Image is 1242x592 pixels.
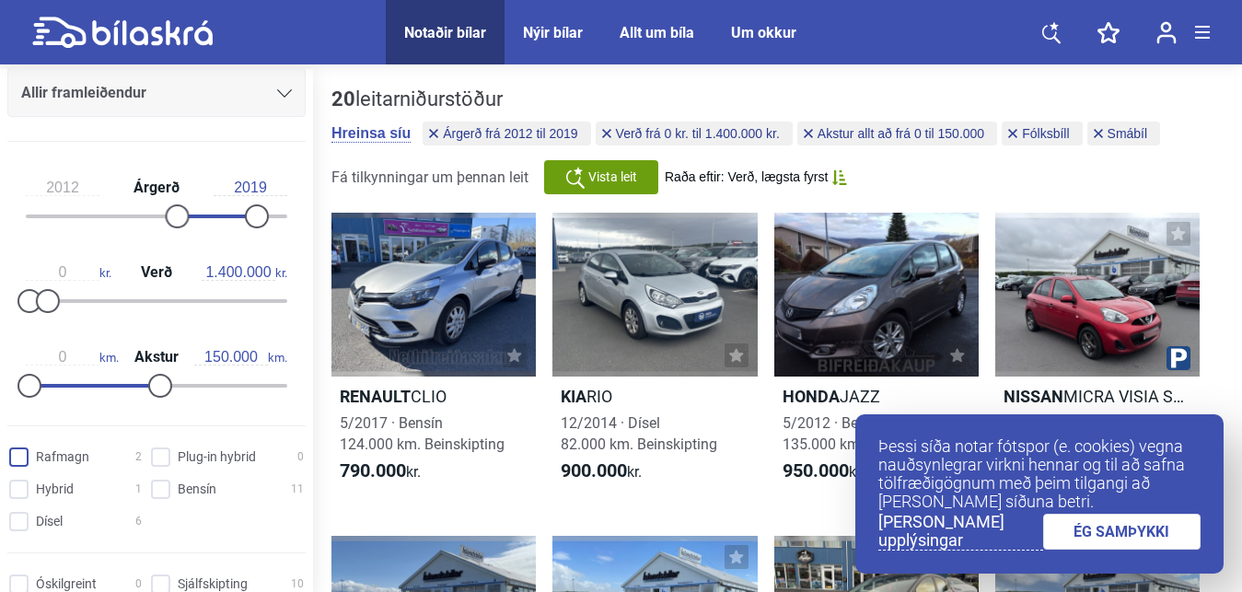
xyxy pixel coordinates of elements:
span: Hybrid [36,480,74,499]
span: 12/2014 · Dísel 82.000 km. Beinskipting [561,414,717,453]
button: Árgerð frá 2012 til 2019 [423,122,590,145]
span: Fólksbíll [1022,127,1069,140]
button: Raða eftir: Verð, lægsta fyrst [665,169,847,185]
b: Nissan [1004,387,1063,406]
span: Smábíl [1108,127,1148,140]
b: 950.000 [783,459,849,482]
a: NissanMICRA VISIA SJÁLFSK2/2015 · Bensín137.000 km. Sjálfskipting990.000kr. [995,213,1200,499]
h2: RIO [552,386,757,407]
a: Allt um bíla [620,24,694,41]
span: 2 [135,447,142,467]
span: Verð [136,265,177,280]
span: 0 [297,447,304,467]
span: Vista leit [588,168,637,187]
span: kr. [340,460,421,482]
span: 5/2017 · Bensín 124.000 km. Beinskipting [340,414,505,453]
p: Þessi síða notar fótspor (e. cookies) vegna nauðsynlegrar virkni hennar og til að safna tölfræðig... [878,437,1201,511]
span: 6 [135,512,142,531]
b: Renault [340,387,411,406]
a: KiaRIO12/2014 · Dísel82.000 km. Beinskipting900.000kr. [552,213,757,499]
a: ÉG SAMÞYKKI [1043,514,1201,550]
span: Plug-in hybrid [178,447,256,467]
b: 900.000 [561,459,627,482]
b: Kia [561,387,586,406]
button: Verð frá 0 kr. til 1.400.000 kr. [596,122,793,145]
span: Verð frá 0 kr. til 1.400.000 kr. [616,127,780,140]
a: RenaultCLIO5/2017 · Bensín124.000 km. Beinskipting790.000kr. [331,213,536,499]
h2: JAZZ [774,386,979,407]
span: Akstur allt að frá 0 til 150.000 [818,127,984,140]
h2: CLIO [331,386,536,407]
span: kr. [26,264,111,281]
span: 5/2012 · Bensín 135.000 km. Sjálfskipting [783,414,949,453]
span: Árgerð [129,180,184,195]
span: 1 [135,480,142,499]
span: kr. [561,460,642,482]
span: kr. [202,264,287,281]
button: Akstur allt að frá 0 til 150.000 [797,122,997,145]
span: Fá tilkynningar um þennan leit [331,168,528,186]
span: Allir framleiðendur [21,80,146,106]
span: Akstur [130,350,183,365]
span: Raða eftir: Verð, lægsta fyrst [665,169,828,185]
b: 790.000 [340,459,406,482]
img: parking.png [1167,346,1190,370]
a: Um okkur [731,24,796,41]
h2: MICRA VISIA SJÁLFSK [995,386,1200,407]
span: kr. [783,460,864,482]
span: Dísel [36,512,63,531]
b: Honda [783,387,840,406]
span: Rafmagn [36,447,89,467]
a: HondaJAZZ5/2012 · Bensín135.000 km. Sjálfskipting950.000kr. [774,213,979,499]
button: Smábíl [1087,122,1161,145]
b: 20 [331,87,355,110]
span: 11 [291,480,304,499]
a: Notaðir bílar [404,24,486,41]
a: [PERSON_NAME] upplýsingar [878,513,1043,551]
span: Bensín [178,480,216,499]
img: user-login.svg [1156,21,1177,44]
button: Fólksbíll [1002,122,1082,145]
span: km. [194,349,287,366]
a: Nýir bílar [523,24,583,41]
span: km. [26,349,119,366]
div: leitarniðurstöður [331,87,1165,111]
span: Árgerð frá 2012 til 2019 [443,127,577,140]
button: Hreinsa síu [331,124,411,143]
